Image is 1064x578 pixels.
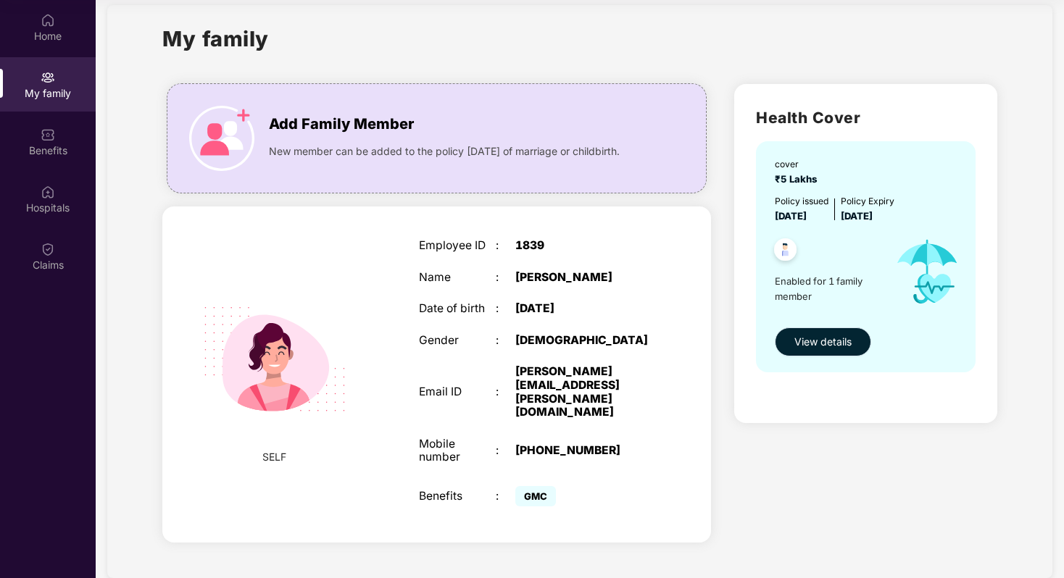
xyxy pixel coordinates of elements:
[496,385,515,399] div: :
[41,127,55,142] img: svg+xml;base64,PHN2ZyBpZD0iQmVuZWZpdHMiIHhtbG5zPSJodHRwOi8vd3d3LnczLm9yZy8yMDAwL3N2ZyIgd2lkdGg9Ij...
[162,22,269,55] h1: My family
[515,486,556,506] span: GMC
[41,185,55,199] img: svg+xml;base64,PHN2ZyBpZD0iSG9zcGl0YWxzIiB4bWxucz0iaHR0cDovL3d3dy53My5vcmcvMjAwMC9zdmciIHdpZHRoPS...
[41,70,55,85] img: svg+xml;base64,PHN2ZyB3aWR0aD0iMjAiIGhlaWdodD0iMjAiIHZpZXdCb3g9IjAgMCAyMCAyMCIgZmlsbD0ibm9uZSIgeG...
[775,210,807,222] span: [DATE]
[794,334,852,350] span: View details
[515,334,650,348] div: [DEMOGRAPHIC_DATA]
[496,302,515,316] div: :
[419,239,496,253] div: Employee ID
[419,271,496,285] div: Name
[756,106,975,130] h2: Health Cover
[185,269,365,449] img: svg+xml;base64,PHN2ZyB4bWxucz0iaHR0cDovL3d3dy53My5vcmcvMjAwMC9zdmciIHdpZHRoPSIyMjQiIGhlaWdodD0iMT...
[515,302,650,316] div: [DATE]
[496,334,515,348] div: :
[775,327,871,356] button: View details
[768,234,803,269] img: svg+xml;base64,PHN2ZyB4bWxucz0iaHR0cDovL3d3dy53My5vcmcvMjAwMC9zdmciIHdpZHRoPSI0OC45NDMiIGhlaWdodD...
[883,224,972,320] img: icon
[419,302,496,316] div: Date of birth
[496,444,515,458] div: :
[262,449,286,465] span: SELF
[515,444,650,458] div: [PHONE_NUMBER]
[419,385,496,399] div: Email ID
[189,106,254,171] img: icon
[775,173,823,185] span: ₹5 Lakhs
[269,113,414,135] span: Add Family Member
[419,490,496,503] div: Benefits
[515,271,650,285] div: [PERSON_NAME]
[775,157,823,171] div: cover
[41,13,55,28] img: svg+xml;base64,PHN2ZyBpZD0iSG9tZSIgeG1sbnM9Imh0dHA6Ly93d3cudzMub3JnLzIwMDAvc3ZnIiB3aWR0aD0iMjAiIG...
[775,274,882,303] span: Enabled for 1 family member
[419,334,496,348] div: Gender
[515,365,650,419] div: [PERSON_NAME][EMAIL_ADDRESS][PERSON_NAME][DOMAIN_NAME]
[496,239,515,253] div: :
[841,194,894,208] div: Policy Expiry
[419,437,496,464] div: Mobile number
[269,143,620,159] span: New member can be added to the policy [DATE] of marriage or childbirth.
[496,490,515,503] div: :
[841,210,873,222] span: [DATE]
[41,242,55,256] img: svg+xml;base64,PHN2ZyBpZD0iQ2xhaW0iIHhtbG5zPSJodHRwOi8vd3d3LnczLm9yZy8yMDAwL3N2ZyIgd2lkdGg9IjIwIi...
[496,271,515,285] div: :
[775,194,828,208] div: Policy issued
[515,239,650,253] div: 1839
